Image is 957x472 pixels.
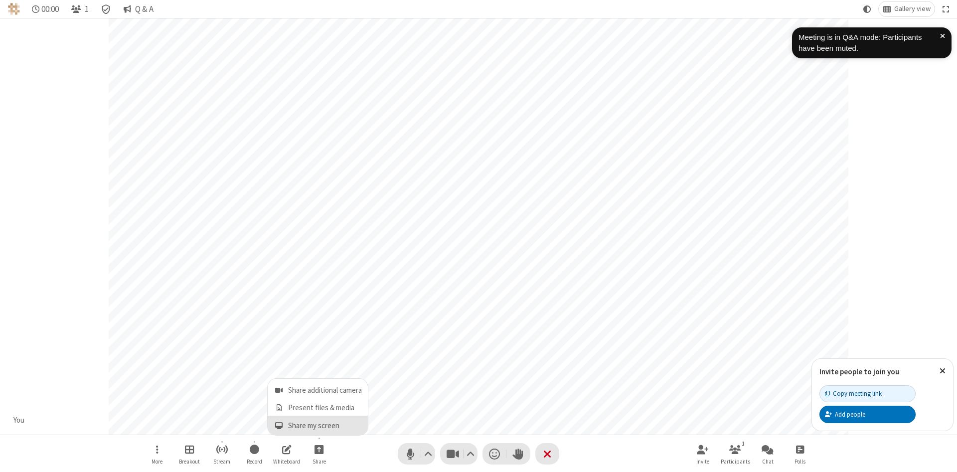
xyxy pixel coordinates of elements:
[207,440,237,468] button: Start streaming
[268,398,368,416] button: Present files & media
[762,459,774,465] span: Chat
[721,459,750,465] span: Participants
[142,440,172,468] button: Open menu
[97,1,116,16] div: Meeting details Encryption enabled
[268,379,368,398] button: Share additional camera
[482,443,506,465] button: Send a reaction
[10,415,28,426] div: You
[819,367,899,376] label: Invite people to join you
[819,385,916,402] button: Copy meeting link
[273,459,300,465] span: Whiteboard
[135,4,154,14] span: Q & A
[67,1,93,16] button: Open participant list
[879,1,935,16] button: Change layout
[859,1,875,16] button: Using system theme
[795,459,805,465] span: Polls
[422,443,435,465] button: Audio settings
[464,443,478,465] button: Video setting
[213,459,230,465] span: Stream
[825,389,882,398] div: Copy meeting link
[939,1,954,16] button: Fullscreen
[688,440,718,468] button: Invite participants (Alt+I)
[819,406,916,423] button: Add people
[440,443,478,465] button: Stop video (Alt+V)
[179,459,200,465] span: Breakout
[272,440,302,468] button: Open shared whiteboard
[247,459,262,465] span: Record
[894,5,931,13] span: Gallery view
[720,440,750,468] button: Open participant list
[85,4,89,14] span: 1
[313,459,326,465] span: Share
[753,440,783,468] button: Open chat
[304,440,334,468] button: Open menu
[785,440,815,468] button: Open poll
[932,359,953,383] button: Close popover
[398,443,435,465] button: Mute (Alt+A)
[8,3,20,15] img: QA Selenium DO NOT DELETE OR CHANGE
[41,4,59,14] span: 00:00
[288,404,362,412] span: Present files & media
[506,443,530,465] button: Raise hand
[174,440,204,468] button: Manage Breakout Rooms
[535,443,559,465] button: End or leave meeting
[288,386,362,395] span: Share additional camera
[739,439,748,448] div: 1
[696,459,709,465] span: Invite
[28,1,63,16] div: Timer
[239,440,269,468] button: Start recording
[152,459,162,465] span: More
[268,416,368,435] button: Share my screen
[798,32,940,54] div: Meeting is in Q&A mode: Participants have been muted.
[119,1,158,16] button: Q & A
[288,422,362,430] span: Share my screen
